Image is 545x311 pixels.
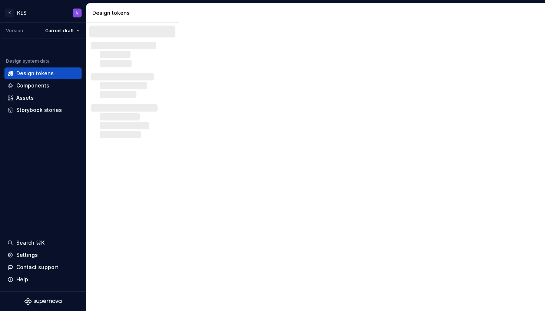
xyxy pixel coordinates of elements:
[4,249,82,261] a: Settings
[16,239,44,247] div: Search ⌘K
[4,92,82,104] a: Assets
[16,264,58,271] div: Contact support
[16,251,38,259] div: Settings
[42,26,83,36] button: Current draft
[17,9,27,17] div: KES
[6,28,23,34] div: Version
[6,58,50,64] div: Design system data
[4,274,82,285] button: Help
[5,9,14,17] div: K
[16,106,62,114] div: Storybook stories
[76,10,79,16] div: N
[16,82,49,89] div: Components
[16,276,28,283] div: Help
[4,104,82,116] a: Storybook stories
[16,70,54,77] div: Design tokens
[4,237,82,249] button: Search ⌘K
[16,94,34,102] div: Assets
[4,67,82,79] a: Design tokens
[92,9,176,17] div: Design tokens
[1,5,85,21] button: KKESN
[45,28,74,34] span: Current draft
[4,80,82,92] a: Components
[4,261,82,273] button: Contact support
[24,298,62,305] svg: Supernova Logo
